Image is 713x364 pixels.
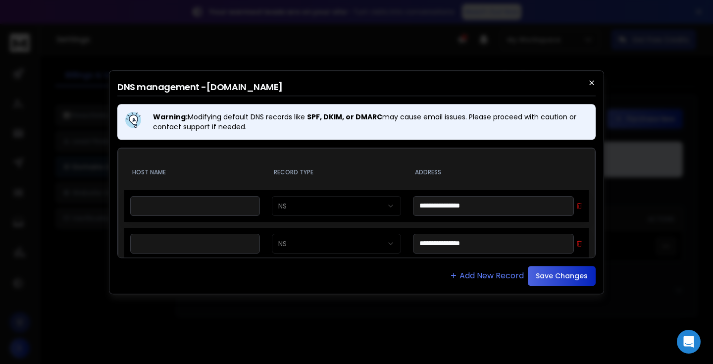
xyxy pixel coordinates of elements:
strong: Warning: [153,112,188,122]
th: Record Type [266,160,407,184]
th: Host Name [124,160,266,184]
button: Add New Record [450,269,524,281]
button: Save Changes [528,265,596,285]
img: information [125,112,141,128]
div: Open Intercom Messenger [677,330,701,354]
h2: DNS management - [DOMAIN_NAME] [117,79,596,96]
th: Address [407,160,589,184]
strong: SPF, DKIM, or DMARC [307,112,382,122]
div: Modifying default DNS records like may cause email issues. Please proceed with caution or contact... [153,112,588,132]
